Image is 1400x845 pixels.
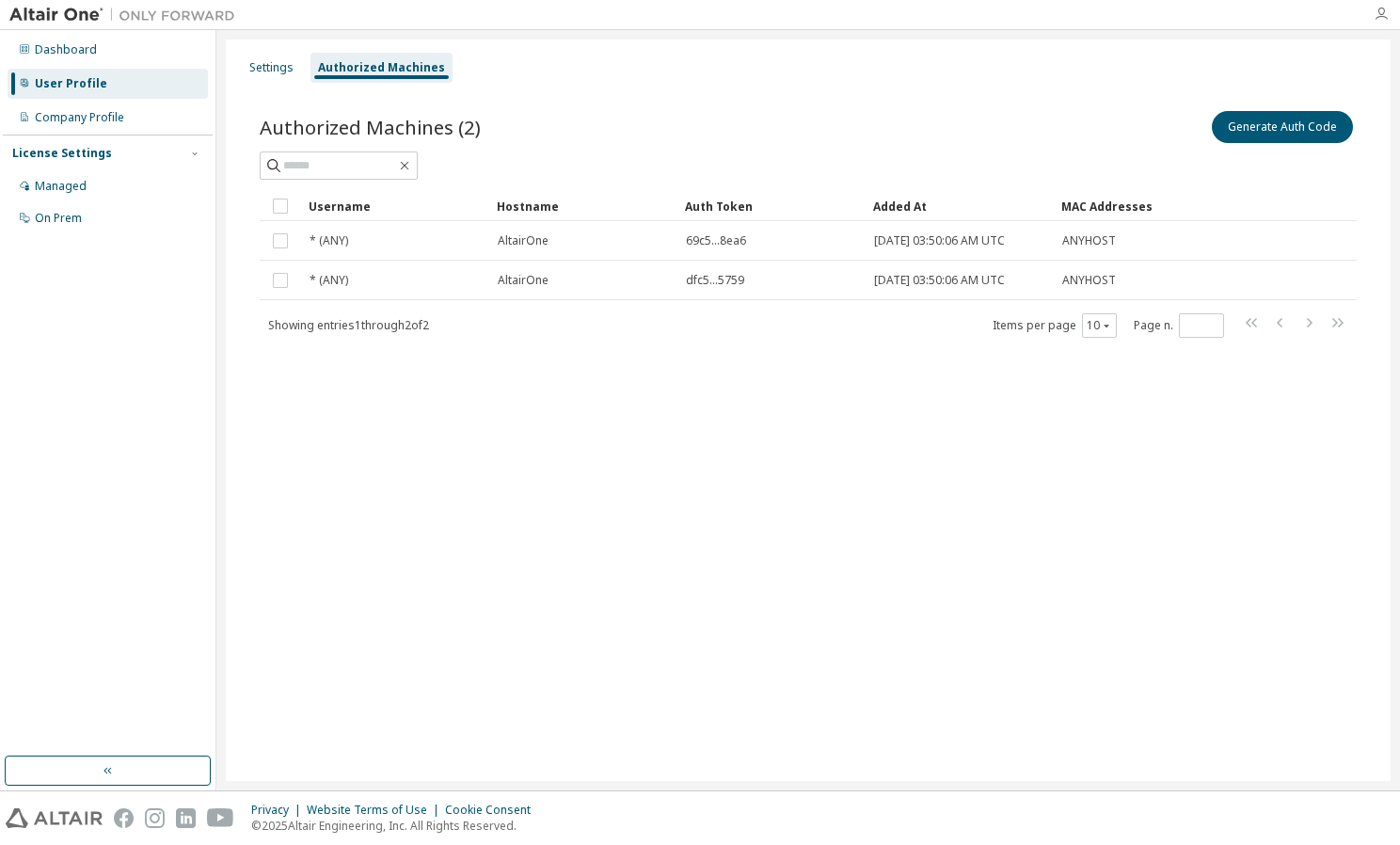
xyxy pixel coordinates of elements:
img: instagram.svg [145,808,165,828]
p: © 2025 Altair Engineering, Inc. All Rights Reserved. [251,818,542,834]
span: ANYHOST [1062,273,1116,288]
span: Page n. [1134,313,1224,338]
span: AltairOne [498,233,549,248]
span: dfc5...5759 [686,273,744,288]
span: ANYHOST [1062,233,1116,248]
div: Added At [873,191,1046,221]
span: * (ANY) [310,233,348,248]
span: Authorized Machines (2) [260,114,481,140]
div: User Profile [35,76,107,91]
div: Auth Token [685,191,858,221]
img: linkedin.svg [176,808,196,828]
button: 10 [1087,318,1112,333]
div: Authorized Machines [318,60,445,75]
span: Items per page [993,313,1117,338]
span: Showing entries 1 through 2 of 2 [268,317,429,333]
span: AltairOne [498,273,549,288]
span: [DATE] 03:50:06 AM UTC [874,273,1005,288]
div: Cookie Consent [445,803,542,818]
div: License Settings [12,146,112,161]
span: 69c5...8ea6 [686,233,746,248]
img: facebook.svg [114,808,134,828]
div: Website Terms of Use [307,803,445,818]
div: Settings [249,60,294,75]
span: [DATE] 03:50:06 AM UTC [874,233,1005,248]
div: Dashboard [35,42,97,57]
img: altair_logo.svg [6,808,103,828]
div: Company Profile [35,110,124,125]
img: youtube.svg [207,808,234,828]
img: Altair One [9,6,245,24]
div: Privacy [251,803,307,818]
div: Hostname [497,191,670,221]
div: Managed [35,179,87,194]
div: MAC Addresses [1061,191,1159,221]
div: Username [309,191,482,221]
span: * (ANY) [310,273,348,288]
div: On Prem [35,211,82,226]
button: Generate Auth Code [1212,111,1353,143]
